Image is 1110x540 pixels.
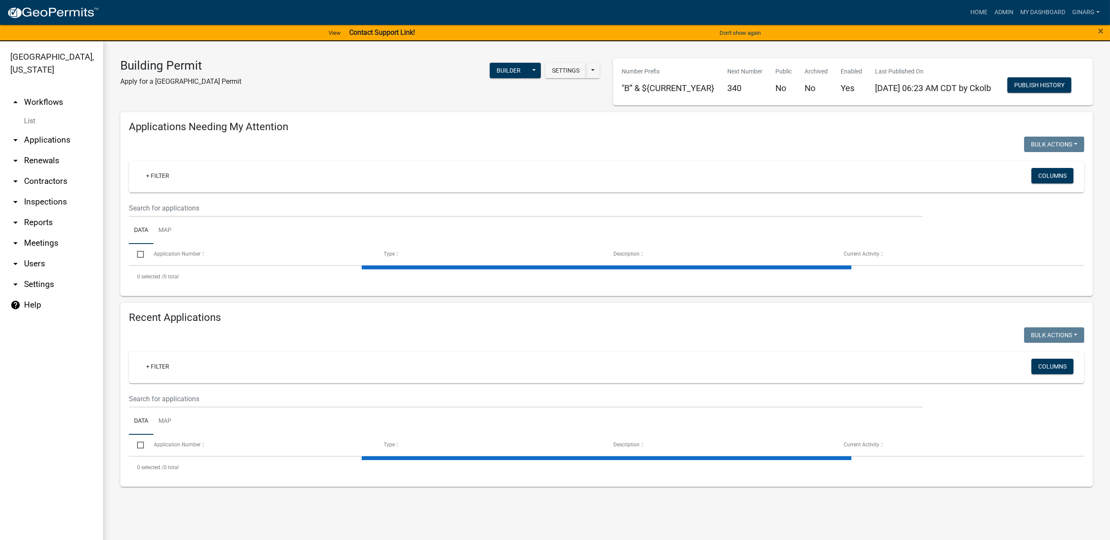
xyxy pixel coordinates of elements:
strong: Contact Support Link! [349,28,415,37]
div: 0 total [129,266,1084,287]
a: Map [153,408,177,435]
h5: No [775,83,792,93]
datatable-header-cell: Current Activity [836,244,1065,265]
datatable-header-cell: Type [375,435,605,455]
span: Application Number [154,251,201,257]
button: Don't show again [716,26,764,40]
h3: Building Permit [120,58,241,73]
i: arrow_drop_down [10,238,21,248]
span: 0 selected / [137,274,164,280]
p: Archived [805,67,828,76]
i: arrow_drop_down [10,197,21,207]
a: Home [967,4,991,21]
a: Data [129,217,153,244]
a: Map [153,217,177,244]
a: Admin [991,4,1017,21]
datatable-header-cell: Description [605,244,835,265]
span: Current Activity [844,251,879,257]
a: View [325,26,344,40]
a: + Filter [139,359,176,374]
button: Bulk Actions [1024,327,1084,343]
datatable-header-cell: Application Number [145,435,375,455]
h5: 340 [727,83,762,93]
i: help [10,300,21,310]
input: Search for applications [129,390,923,408]
i: arrow_drop_down [10,156,21,166]
span: 0 selected / [137,464,164,470]
a: My Dashboard [1017,4,1069,21]
button: Bulk Actions [1024,137,1084,152]
a: ginarg [1069,4,1103,21]
button: Builder [490,63,528,78]
h5: No [805,83,828,93]
p: Next Number [727,67,762,76]
span: Description [613,442,640,448]
wm-modal-confirm: Workflow Publish History [1007,82,1071,89]
datatable-header-cell: Select [129,435,145,455]
i: arrow_drop_down [10,279,21,290]
p: Public [775,67,792,76]
span: Type [384,251,395,257]
i: arrow_drop_down [10,259,21,269]
p: Number Prefix [622,67,714,76]
datatable-header-cell: Select [129,244,145,265]
span: [DATE] 06:23 AM CDT by Ckolb [875,83,991,93]
i: arrow_drop_down [10,176,21,186]
a: + Filter [139,168,176,183]
p: Enabled [841,67,862,76]
input: Search for applications [129,199,923,217]
p: Apply for a [GEOGRAPHIC_DATA] Permit [120,76,241,87]
h4: Applications Needing My Attention [129,121,1084,133]
p: Last Published On [875,67,991,76]
i: arrow_drop_up [10,97,21,107]
datatable-header-cell: Application Number [145,244,375,265]
span: Description [613,251,640,257]
h5: Yes [841,83,862,93]
button: Settings [545,63,586,78]
h4: Recent Applications [129,311,1084,324]
button: Columns [1031,168,1073,183]
a: Data [129,408,153,435]
h5: "B” & ${CURRENT_YEAR} [622,83,714,93]
datatable-header-cell: Current Activity [836,435,1065,455]
button: Close [1098,26,1104,36]
span: Application Number [154,442,201,448]
div: 0 total [129,457,1084,478]
span: × [1098,25,1104,37]
span: Current Activity [844,442,879,448]
i: arrow_drop_down [10,217,21,228]
i: arrow_drop_down [10,135,21,145]
span: Type [384,442,395,448]
datatable-header-cell: Type [375,244,605,265]
button: Columns [1031,359,1073,374]
button: Publish History [1007,77,1071,93]
datatable-header-cell: Description [605,435,835,455]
